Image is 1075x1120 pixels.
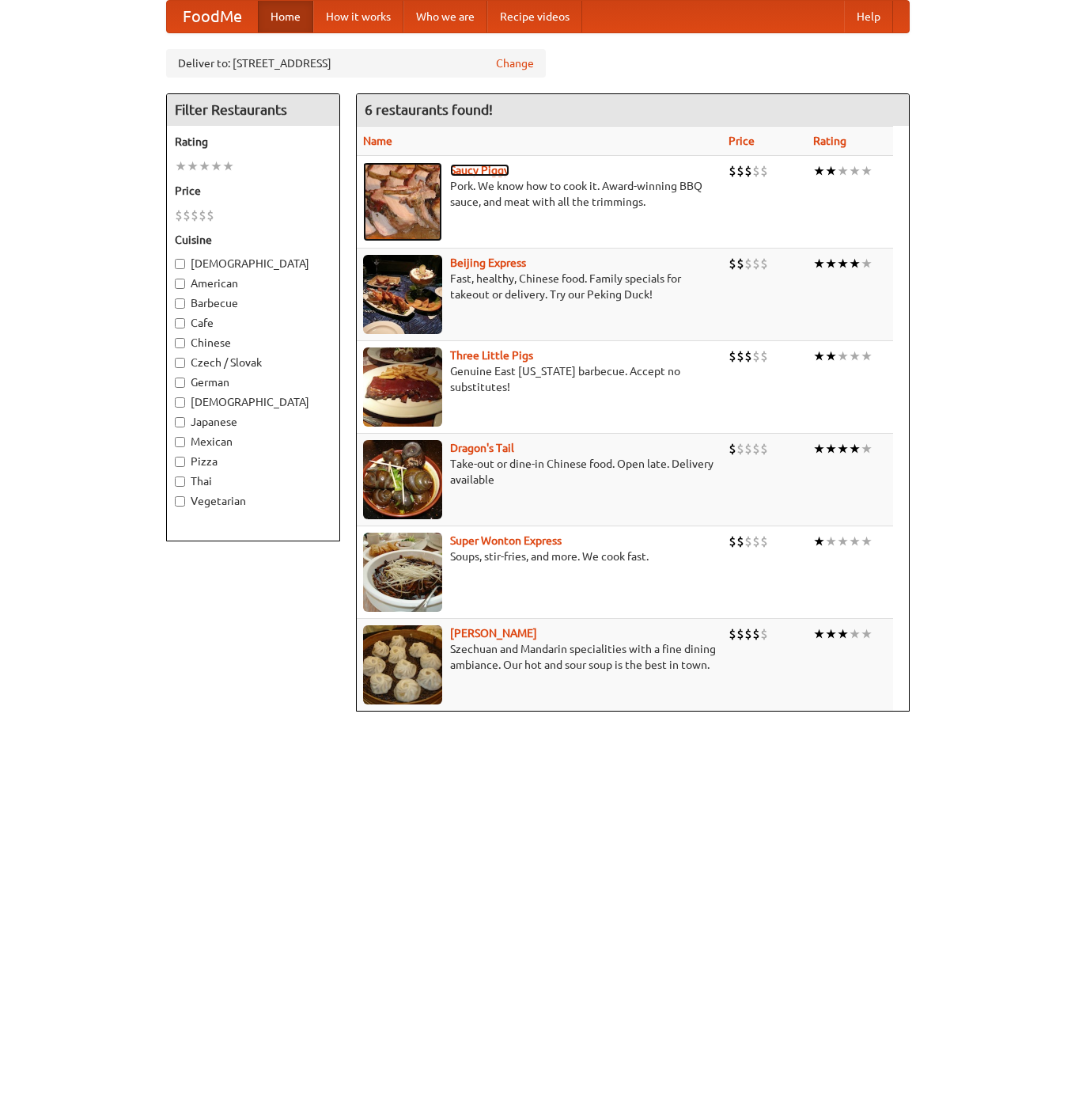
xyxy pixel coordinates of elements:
li: $ [199,207,206,224]
li: ★ [849,440,861,457]
li: $ [736,162,744,180]
li: ★ [813,162,825,180]
li: ★ [813,440,825,457]
li: $ [760,625,768,643]
li: ★ [175,158,187,175]
label: Barbecue [175,295,331,311]
img: shandong.jpg [363,625,442,704]
b: Three Little Pigs [450,349,533,362]
label: Pizza [175,454,331,469]
li: $ [736,347,744,365]
li: ★ [813,347,825,365]
h4: Filter Restaurants [167,94,339,126]
h5: Cuisine [175,232,331,248]
li: ★ [861,255,872,272]
li: $ [736,625,744,643]
li: $ [736,255,744,272]
label: Chinese [175,335,331,351]
li: $ [206,207,214,224]
li: ★ [825,533,837,550]
a: Home [258,1,313,32]
p: Soups, stir-fries, and more. We cook fast. [363,549,717,564]
a: [PERSON_NAME] [450,627,537,640]
li: $ [760,347,768,365]
li: ★ [187,158,199,175]
a: Super Wonton Express [450,534,562,547]
li: $ [729,255,736,272]
li: ★ [861,440,872,457]
li: ★ [837,625,849,643]
label: Cafe [175,315,331,331]
li: $ [760,440,768,457]
input: [DEMOGRAPHIC_DATA] [175,259,185,269]
label: [DEMOGRAPHIC_DATA] [175,394,331,410]
input: Pizza [175,457,185,467]
input: Czech / Slovak [175,358,185,368]
label: Czech / Slovak [175,355,331,370]
li: $ [752,440,760,457]
li: $ [744,625,752,643]
label: Vegetarian [175,493,331,509]
input: [DEMOGRAPHIC_DATA] [175,397,185,408]
a: Price [729,135,755,147]
img: beijing.jpg [363,255,442,334]
a: Change [496,55,534,71]
input: Cafe [175,318,185,328]
a: Saucy Piggy [450,164,509,177]
p: Szechuan and Mandarin specialities with a fine dining ambiance. Our hot and sour soup is the best... [363,641,717,673]
li: $ [752,533,760,550]
input: Mexican [175,437,185,447]
a: Name [363,135,392,147]
li: $ [744,255,752,272]
p: Genuine East [US_STATE] barbecue. Accept no substitutes! [363,363,717,395]
li: ★ [861,162,872,180]
a: Recipe videos [487,1,582,32]
input: German [175,378,185,388]
li: ★ [837,440,849,457]
a: Beijing Express [450,256,526,269]
input: Thai [175,476,185,487]
label: Mexican [175,434,331,450]
div: Deliver to: [STREET_ADDRESS] [166,49,546,78]
li: ★ [825,255,837,272]
li: ★ [837,255,849,272]
p: Fast, healthy, Chinese food. Family specials for takeout or delivery. Try our Peking Duck! [363,271,717,302]
li: ★ [222,158,234,175]
label: Thai [175,473,331,489]
li: $ [744,440,752,457]
li: $ [729,162,736,180]
li: ★ [861,533,872,550]
a: Dragon's Tail [450,442,514,454]
li: ★ [825,162,837,180]
li: $ [729,533,736,550]
li: ★ [813,625,825,643]
li: ★ [849,255,861,272]
li: ★ [210,158,222,175]
li: ★ [837,347,849,365]
li: ★ [199,158,210,175]
li: $ [752,347,760,365]
a: Rating [813,135,846,147]
input: American [175,279,185,289]
a: How it works [313,1,403,32]
input: Barbecue [175,298,185,309]
li: $ [744,533,752,550]
img: littlepigs.jpg [363,347,442,427]
li: ★ [849,625,861,643]
li: ★ [837,162,849,180]
li: $ [752,255,760,272]
ng-pluralize: 6 restaurants found! [365,102,493,117]
li: ★ [825,440,837,457]
li: ★ [861,625,872,643]
li: $ [744,347,752,365]
label: German [175,374,331,390]
li: $ [760,255,768,272]
li: ★ [813,255,825,272]
h5: Rating [175,134,331,150]
a: FoodMe [167,1,258,32]
li: ★ [837,533,849,550]
img: superwonton.jpg [363,533,442,612]
input: Japanese [175,417,185,427]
